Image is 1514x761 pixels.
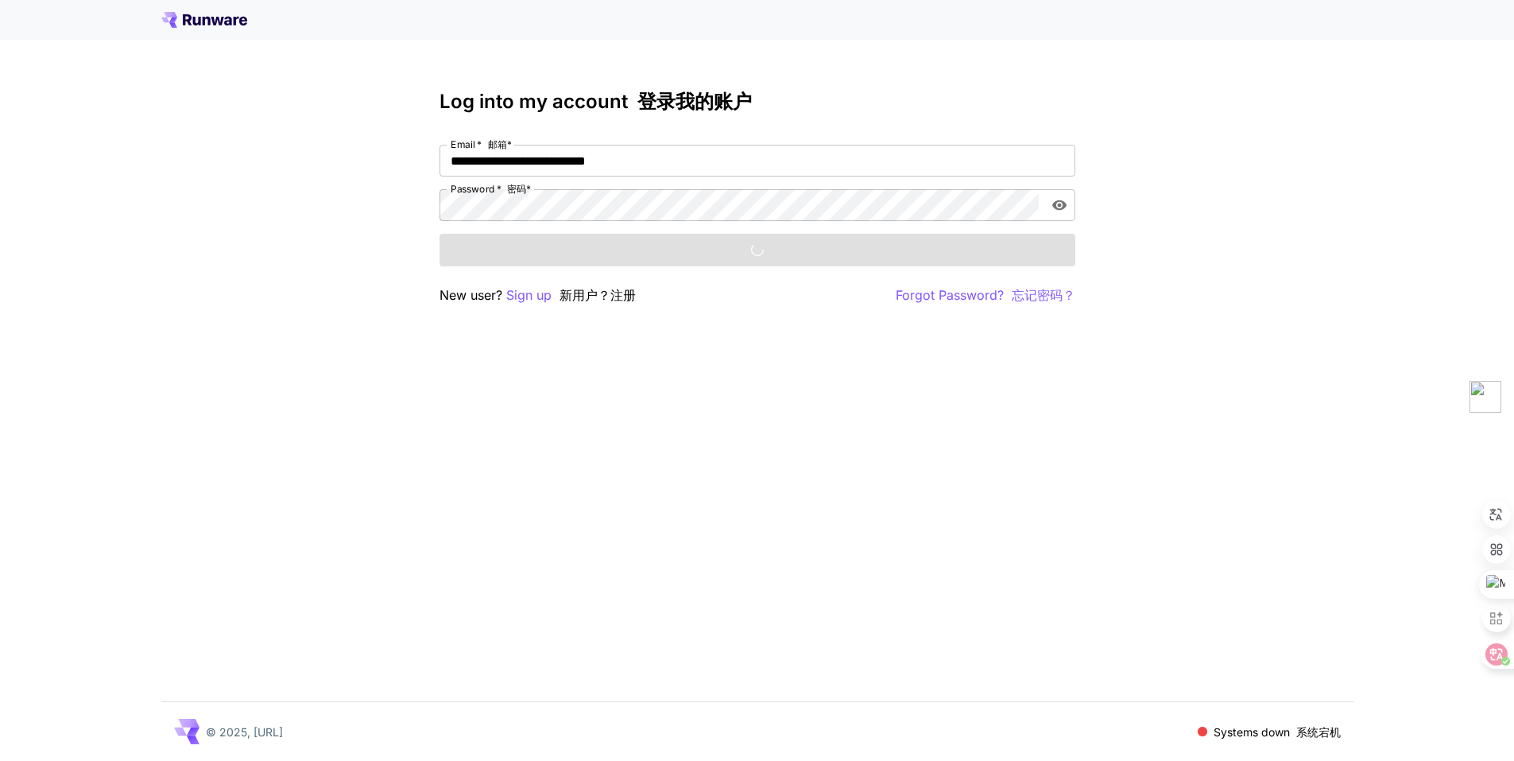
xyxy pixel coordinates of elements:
[451,182,531,196] label: Password
[439,285,636,305] p: New user?
[439,91,1075,113] h3: Log into my account
[206,724,283,740] p: © 2025, [URL]
[1012,287,1075,303] font: 忘记密码？
[506,285,552,305] button: Sign up
[451,138,512,151] label: Email
[896,285,1075,305] p: Forgot Password?
[560,287,636,303] font: 新用户？注册
[896,285,1075,305] button: Forgot Password? 忘记密码？
[637,90,752,113] font: 登录我的账户
[1296,725,1341,739] font: 系统宕机
[1045,191,1074,219] button: toggle password visibility
[1214,724,1341,740] p: Systems down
